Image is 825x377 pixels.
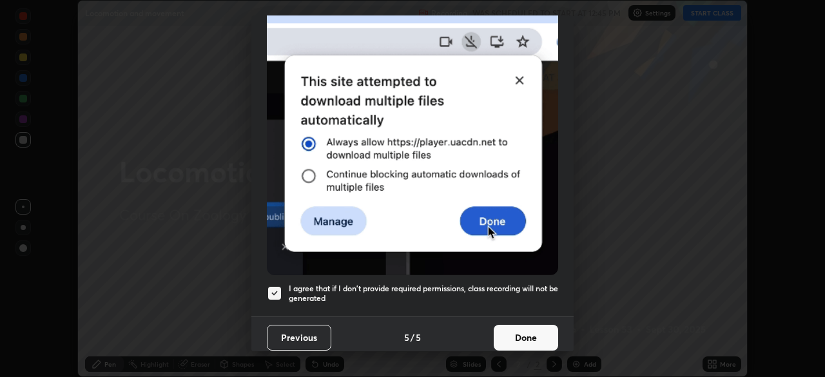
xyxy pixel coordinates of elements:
[411,331,414,344] h4: /
[494,325,558,351] button: Done
[289,284,558,304] h5: I agree that if I don't provide required permissions, class recording will not be generated
[267,325,331,351] button: Previous
[416,331,421,344] h4: 5
[404,331,409,344] h4: 5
